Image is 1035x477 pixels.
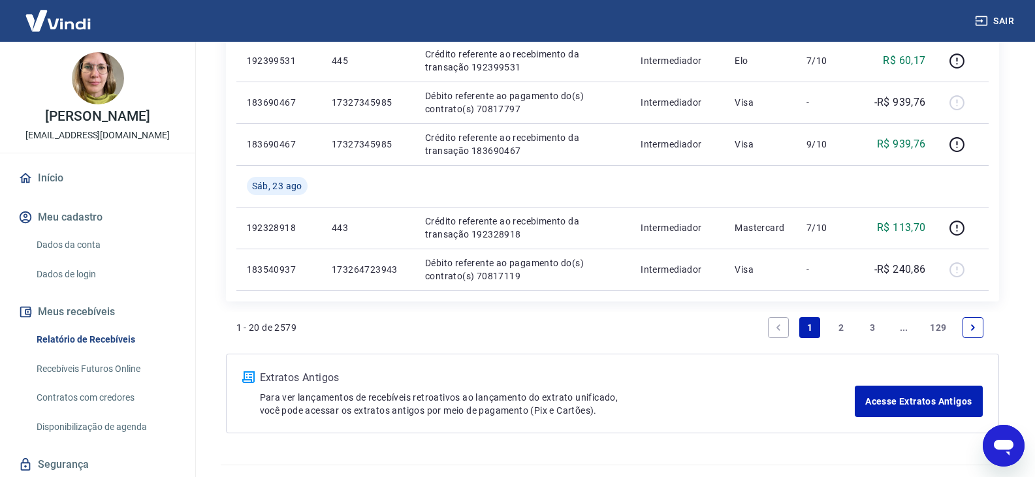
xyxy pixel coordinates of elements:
img: ícone [242,371,255,383]
p: R$ 60,17 [883,53,925,69]
button: Meu cadastro [16,203,180,232]
a: Contratos com credores [31,384,180,411]
p: 7/10 [806,221,845,234]
p: Intermediador [641,54,714,67]
p: 7/10 [806,54,845,67]
button: Meus recebíveis [16,298,180,326]
a: Início [16,164,180,192]
p: 445 [332,54,404,67]
p: 192328918 [247,221,311,234]
a: Page 2 [831,317,852,338]
p: Mastercard [735,221,786,234]
a: Acesse Extratos Antigos [855,386,982,417]
p: R$ 113,70 [877,220,926,236]
p: 9/10 [806,138,845,151]
p: 192399531 [247,54,311,67]
a: Page 129 [925,317,951,338]
a: Dados da conta [31,232,180,258]
p: - [806,263,845,276]
p: Débito referente ao pagamento do(s) contrato(s) 70817119 [425,256,620,283]
p: 17327345985 [332,96,404,109]
a: Previous page [768,317,789,338]
ul: Pagination [763,312,988,343]
p: Crédito referente ao recebimento da transação 183690467 [425,131,620,157]
p: Elo [735,54,786,67]
p: Extratos Antigos [260,370,855,386]
p: Débito referente ao pagamento do(s) contrato(s) 70817797 [425,89,620,115]
p: 183540937 [247,263,311,276]
p: Visa [735,138,786,151]
p: Crédito referente ao recebimento da transação 192328918 [425,215,620,241]
p: Visa [735,96,786,109]
a: Disponibilização de agenda [31,414,180,440]
p: -R$ 240,86 [874,262,926,277]
p: 183690467 [247,138,311,151]
span: Sáb, 23 ago [252,179,302,192]
iframe: Botão para abrir a janela de mensagens [983,425,1025,467]
p: Visa [735,263,786,276]
a: Page 1 is your current page [799,317,820,338]
p: R$ 939,76 [877,136,926,152]
p: 443 [332,221,404,234]
img: 87f57c15-88ce-4ef7-9099-1f0b81198928.jpeg [72,52,124,104]
a: Next page [963,317,983,338]
p: -R$ 939,76 [874,95,926,110]
p: Intermediador [641,96,714,109]
p: - [806,96,845,109]
p: Intermediador [641,263,714,276]
p: Intermediador [641,221,714,234]
p: Crédito referente ao recebimento da transação 192399531 [425,48,620,74]
p: Intermediador [641,138,714,151]
p: 173264723943 [332,263,404,276]
p: [EMAIL_ADDRESS][DOMAIN_NAME] [25,129,170,142]
a: Recebíveis Futuros Online [31,356,180,382]
a: Jump forward [893,317,914,338]
p: 183690467 [247,96,311,109]
a: Page 3 [862,317,883,338]
button: Sair [972,9,1019,33]
p: [PERSON_NAME] [45,110,150,123]
p: 1 - 20 de 2579 [236,321,297,334]
img: Vindi [16,1,101,40]
a: Dados de login [31,261,180,288]
p: Para ver lançamentos de recebíveis retroativos ao lançamento do extrato unificado, você pode aces... [260,391,855,417]
a: Relatório de Recebíveis [31,326,180,353]
p: 17327345985 [332,138,404,151]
